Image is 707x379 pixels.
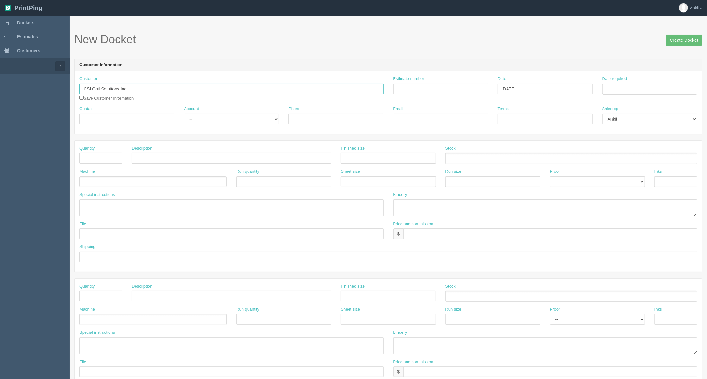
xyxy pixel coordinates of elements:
[74,33,702,46] h1: New Docket
[132,283,152,289] label: Description
[679,3,688,12] img: avatar_default-7531ab5dedf162e01f1e0bb0964e6a185e93c5c22dfe317fb01d7f8cd2b1632c.jpg
[393,228,404,239] div: $
[393,76,424,82] label: Estimate number
[17,34,38,39] span: Estimates
[184,106,199,112] label: Account
[17,48,40,53] span: Customers
[602,106,618,112] label: Salesrep
[75,59,702,71] header: Customer Information
[79,330,115,336] label: Special instructions
[393,106,403,112] label: Email
[79,169,95,175] label: Machine
[393,359,433,365] label: Price and commission
[445,307,462,313] label: Run size
[79,76,384,101] div: Save Customer Information
[393,330,407,336] label: Bindery
[288,106,300,112] label: Phone
[132,146,152,152] label: Description
[79,192,115,198] label: Special instructions
[5,5,11,11] img: logo-3e63b451c926e2ac314895c53de4908e5d424f24456219fb08d385ab2e579770.png
[654,307,662,313] label: Inks
[341,146,365,152] label: Finished size
[393,192,407,198] label: Bindery
[79,221,86,227] label: File
[498,76,506,82] label: Date
[341,307,360,313] label: Sheet size
[550,307,560,313] label: Proof
[236,307,259,313] label: Run quantity
[393,221,433,227] label: Price and commission
[602,76,627,82] label: Date required
[393,366,404,377] div: $
[79,84,384,94] input: Enter customer name
[666,35,702,46] input: Create Docket
[550,169,560,175] label: Proof
[341,283,365,289] label: Finished size
[236,169,259,175] label: Run quantity
[445,169,462,175] label: Run size
[341,169,360,175] label: Sheet size
[445,283,456,289] label: Stock
[79,146,95,152] label: Quantity
[17,20,34,25] span: Dockets
[654,169,662,175] label: Inks
[79,359,86,365] label: File
[79,76,97,82] label: Customer
[79,244,96,250] label: Shipping
[445,146,456,152] label: Stock
[79,106,94,112] label: Contact
[79,283,95,289] label: Quantity
[79,307,95,313] label: Machine
[498,106,509,112] label: Terms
